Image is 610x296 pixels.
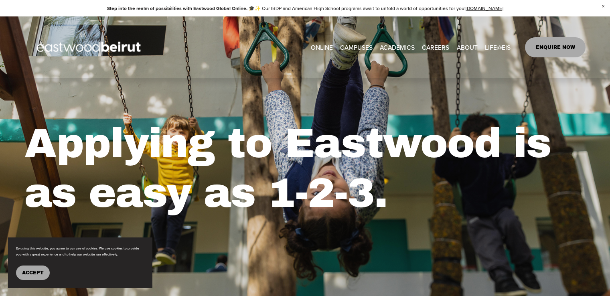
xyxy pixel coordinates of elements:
a: folder dropdown [340,41,373,53]
a: folder dropdown [380,41,415,53]
h1: Applying to Eastwood is as easy as 1-2-3. [24,119,586,218]
span: ACADEMICS [380,42,415,53]
button: Accept [16,266,50,280]
a: folder dropdown [457,41,478,53]
a: [DOMAIN_NAME] [466,5,503,12]
a: CAREERS [422,41,449,53]
a: ONLINE [311,41,333,53]
span: LIFE@EIS [485,42,511,53]
a: folder dropdown [485,41,511,53]
img: EastwoodIS Global Site [24,27,155,68]
span: ABOUT [457,42,478,53]
span: Accept [22,270,44,276]
a: ENQUIRE NOW [525,37,586,57]
p: By using this website, you agree to our use of cookies. We use cookies to provide you with a grea... [16,245,144,257]
section: Cookie banner [8,237,152,288]
span: CAMPUSES [340,42,373,53]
